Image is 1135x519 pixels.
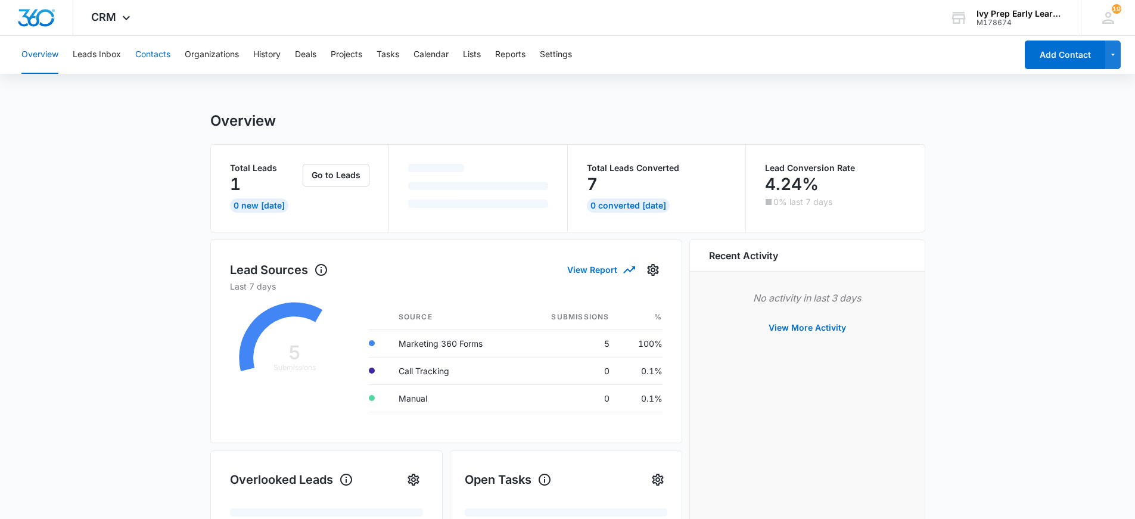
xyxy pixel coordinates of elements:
[135,36,170,74] button: Contacts
[495,36,525,74] button: Reports
[643,260,663,279] button: Settings
[389,330,521,357] td: Marketing 360 Forms
[521,304,619,330] th: Submissions
[757,313,858,342] button: View More Activity
[230,198,288,213] div: 0 New [DATE]
[465,471,552,489] h1: Open Tasks
[540,36,572,74] button: Settings
[295,36,316,74] button: Deals
[21,36,58,74] button: Overview
[709,291,906,305] p: No activity in last 3 days
[230,280,663,293] p: Last 7 days
[389,384,521,412] td: Manual
[619,384,663,412] td: 0.1%
[404,470,423,489] button: Settings
[303,164,369,187] button: Go to Leads
[377,36,399,74] button: Tasks
[230,471,353,489] h1: Overlooked Leads
[253,36,281,74] button: History
[1112,4,1121,14] div: notifications count
[648,470,667,489] button: Settings
[210,112,276,130] h1: Overview
[389,304,521,330] th: Source
[185,36,239,74] button: Organizations
[521,357,619,384] td: 0
[619,330,663,357] td: 100%
[619,304,663,330] th: %
[230,164,301,172] p: Total Leads
[765,164,906,172] p: Lead Conversion Rate
[567,259,634,280] button: View Report
[587,175,598,194] p: 7
[521,330,619,357] td: 5
[521,384,619,412] td: 0
[1112,4,1121,14] span: 19
[587,198,670,213] div: 0 Converted [DATE]
[619,357,663,384] td: 0.1%
[977,18,1064,27] div: account id
[389,357,521,384] td: Call Tracking
[587,164,727,172] p: Total Leads Converted
[773,198,832,206] p: 0% last 7 days
[91,11,116,23] span: CRM
[230,175,241,194] p: 1
[331,36,362,74] button: Projects
[709,248,778,263] h6: Recent Activity
[73,36,121,74] button: Leads Inbox
[303,170,369,180] a: Go to Leads
[463,36,481,74] button: Lists
[230,261,328,279] h1: Lead Sources
[413,36,449,74] button: Calendar
[977,9,1064,18] div: account name
[1025,41,1105,69] button: Add Contact
[765,175,819,194] p: 4.24%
